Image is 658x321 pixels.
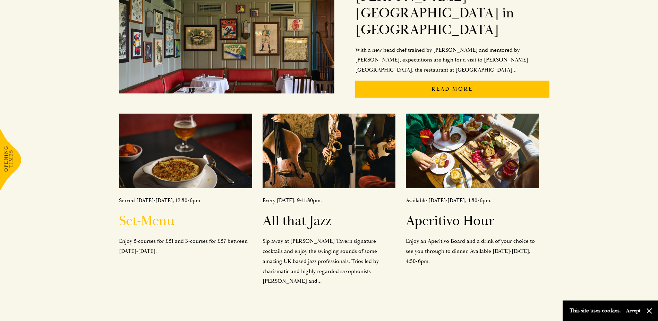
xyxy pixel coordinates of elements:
[355,45,549,75] p: With a new head chef trained by [PERSON_NAME] and mentored by [PERSON_NAME], expectations are hig...
[263,213,395,229] h2: All that Jazz
[119,213,252,229] h2: Set-Menu
[646,307,653,314] button: Close and accept
[406,213,539,229] h2: Aperitivo Hour
[355,81,549,98] p: Read More
[406,236,539,266] p: Enjoy an Aperitivo Board and a drink of your choice to see you through to dinner. Available [DATE...
[119,196,252,206] p: Served [DATE]-[DATE], 12:30-6pm
[406,196,539,206] p: Available [DATE]-[DATE], 4:30-6pm.
[119,236,252,256] p: Enjoy 2-courses for £21 and 3-courses for £27 between [DATE]-[DATE].
[570,306,621,316] p: This site uses cookies.
[263,114,395,286] a: Every [DATE], 9-11:30pm.All that JazzSip away at [PERSON_NAME] Tavern signature cocktails and enj...
[119,114,252,256] a: Served [DATE]-[DATE], 12:30-6pmSet-MenuEnjoy 2-courses for £21 and 3-courses for £27 between [DAT...
[263,196,395,206] p: Every [DATE], 9-11:30pm.
[263,236,395,286] p: Sip away at [PERSON_NAME] Tavern signature cocktails and enjoy the swinging sounds of some amazin...
[406,114,539,266] a: Available [DATE]-[DATE], 4:30-6pm.Aperitivo HourEnjoy an Aperitivo Board and a drink of your choi...
[626,307,641,314] button: Accept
